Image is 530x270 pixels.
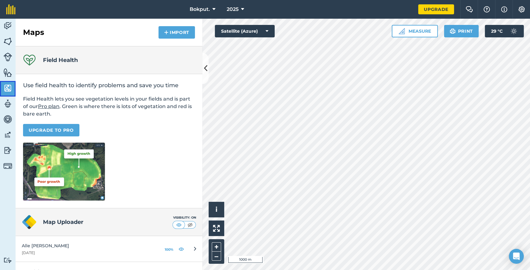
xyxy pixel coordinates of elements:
img: svg+xml;base64,PD94bWwgdmVyc2lvbj0iMS4wIiBlbmNvZGluZz0idXRmLTgiPz4KPCEtLSBHZW5lcmF0b3I6IEFkb2JlIE... [3,115,12,124]
img: svg+xml;base64,PHN2ZyB4bWxucz0iaHR0cDovL3d3dy53My5vcmcvMjAwMC9zdmciIHdpZHRoPSIxNCIgaGVpZ2h0PSIyNC... [164,29,168,36]
a: Upgrade to Pro [23,124,79,136]
button: Satellite (Azure) [215,25,275,37]
img: logo [22,215,37,230]
button: 29 °C [485,25,524,37]
img: svg+xml;base64,PHN2ZyB4bWxucz0iaHR0cDovL3d3dy53My5vcmcvMjAwMC9zdmciIHdpZHRoPSI1MCIgaGVpZ2h0PSI0MC... [175,222,183,228]
div: Alle [PERSON_NAME] [22,242,154,249]
button: 100% [163,245,175,253]
h4: Map Uploader [43,218,173,226]
span: i [215,206,217,213]
img: svg+xml;base64,PD94bWwgdmVyc2lvbj0iMS4wIiBlbmNvZGluZz0idXRmLTgiPz4KPCEtLSBHZW5lcmF0b3I6IEFkb2JlIE... [3,99,12,108]
img: svg+xml;base64,PD94bWwgdmVyc2lvbj0iMS4wIiBlbmNvZGluZz0idXRmLTgiPz4KPCEtLSBHZW5lcmF0b3I6IEFkb2JlIE... [3,53,12,61]
img: svg+xml;base64,PD94bWwgdmVyc2lvbj0iMS4wIiBlbmNvZGluZz0idXRmLTgiPz4KPCEtLSBHZW5lcmF0b3I6IEFkb2JlIE... [3,162,12,170]
button: Import [159,26,195,39]
div: Open Intercom Messenger [509,249,524,264]
img: A question mark icon [483,6,490,12]
div: [DATE] [22,250,154,255]
img: A cog icon [518,6,525,12]
a: Pro plan [38,103,59,109]
img: svg+xml;base64,PD94bWwgdmVyc2lvbj0iMS4wIiBlbmNvZGluZz0idXRmLTgiPz4KPCEtLSBHZW5lcmF0b3I6IEFkb2JlIE... [3,257,12,263]
button: Measure [392,25,438,37]
p: Field Health lets you see vegetation levels in your fields and is part of our . Green is where th... [23,95,195,118]
img: Four arrows, one pointing top left, one top right, one bottom right and the last bottom left [213,225,220,232]
h2: Maps [23,27,44,37]
button: + [212,242,221,252]
img: svg+xml;base64,PHN2ZyB4bWxucz0iaHR0cDovL3d3dy53My5vcmcvMjAwMC9zdmciIHdpZHRoPSI1MCIgaGVpZ2h0PSI0MC... [186,222,194,228]
img: svg+xml;base64,PD94bWwgdmVyc2lvbj0iMS4wIiBlbmNvZGluZz0idXRmLTgiPz4KPCEtLSBHZW5lcmF0b3I6IEFkb2JlIE... [508,25,520,37]
img: fieldmargin Logo [6,4,16,14]
a: Alle [PERSON_NAME][DATE]100% [16,236,202,262]
img: svg+xml;base64,PHN2ZyB4bWxucz0iaHR0cDovL3d3dy53My5vcmcvMjAwMC9zdmciIHdpZHRoPSIxOSIgaGVpZ2h0PSIyNC... [450,27,456,35]
span: 2025 [227,6,239,13]
h2: Use field health to identify problems and save you time [23,82,195,89]
img: svg+xml;base64,PD94bWwgdmVyc2lvbj0iMS4wIiBlbmNvZGluZz0idXRmLTgiPz4KPCEtLSBHZW5lcmF0b3I6IEFkb2JlIE... [3,130,12,140]
img: svg+xml;base64,PHN2ZyB4bWxucz0iaHR0cDovL3d3dy53My5vcmcvMjAwMC9zdmciIHdpZHRoPSI1NiIgaGVpZ2h0PSI2MC... [3,68,12,77]
img: Two speech bubbles overlapping with the left bubble in the forefront [466,6,473,12]
button: Print [444,25,479,37]
img: svg+xml;base64,PHN2ZyB4bWxucz0iaHR0cDovL3d3dy53My5vcmcvMjAwMC9zdmciIHdpZHRoPSIxNyIgaGVpZ2h0PSIxNy... [501,6,507,13]
span: 29 ° C [491,25,503,37]
span: Bokput. [190,6,210,13]
img: svg+xml;base64,PHN2ZyB4bWxucz0iaHR0cDovL3d3dy53My5vcmcvMjAwMC9zdmciIHdpZHRoPSI1NiIgaGVpZ2h0PSI2MC... [3,37,12,46]
img: svg+xml;base64,PHN2ZyB4bWxucz0iaHR0cDovL3d3dy53My5vcmcvMjAwMC9zdmciIHdpZHRoPSI1NiIgaGVpZ2h0PSI2MC... [3,83,12,93]
img: svg+xml;base64,PD94bWwgdmVyc2lvbj0iMS4wIiBlbmNvZGluZz0idXRmLTgiPz4KPCEtLSBHZW5lcmF0b3I6IEFkb2JlIE... [3,21,12,31]
div: Visibility: On [173,215,196,220]
img: svg+xml;base64,PHN2ZyB4bWxucz0iaHR0cDovL3d3dy53My5vcmcvMjAwMC9zdmciIHdpZHRoPSIxOCIgaGVpZ2h0PSIyNC... [178,245,184,253]
button: – [212,252,221,261]
h4: Field Health [43,56,78,64]
a: Upgrade [418,4,454,14]
img: svg+xml;base64,PD94bWwgdmVyc2lvbj0iMS4wIiBlbmNvZGluZz0idXRmLTgiPz4KPCEtLSBHZW5lcmF0b3I6IEFkb2JlIE... [3,146,12,155]
button: i [209,202,224,217]
img: Ruler icon [399,28,405,34]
